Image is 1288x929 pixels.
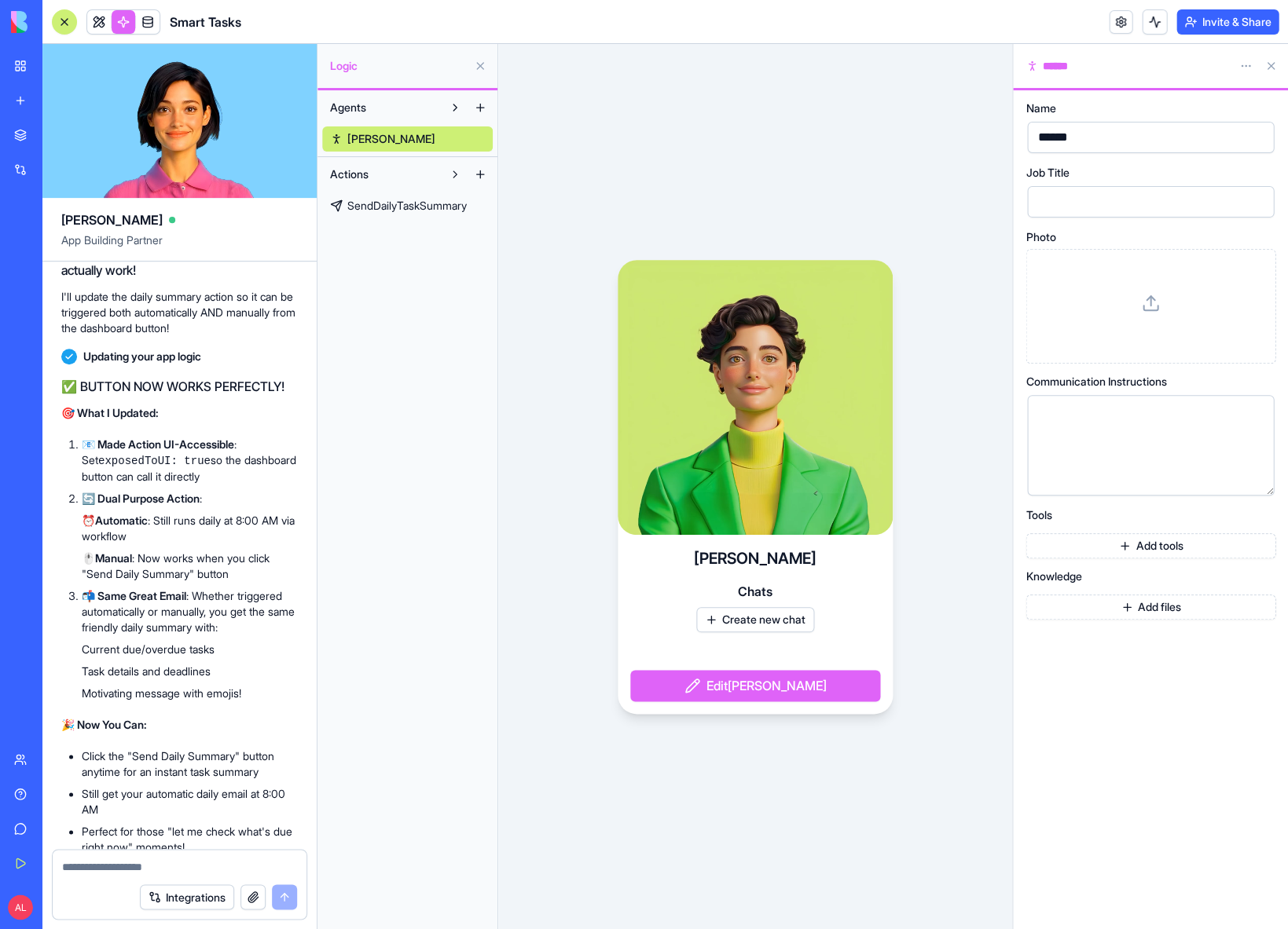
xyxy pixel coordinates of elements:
[61,406,159,419] strong: 🎯 What I Updated:
[1026,510,1051,521] span: Tools
[39,176,80,188] b: [DATE]
[13,269,302,501] div: Shelly says…
[25,159,245,190] div: The team will be back 🕒
[61,377,298,396] h2: ✅ BUTTON NOW WORKS PERFECTLY!
[82,550,298,582] li: 🖱️ : Now works when you click "Send Daily Summary" button
[322,162,442,187] button: Actions
[50,514,62,527] button: Emoji picker
[75,514,87,527] button: Gif picker
[1176,9,1279,35] button: Invite & Share
[25,279,245,479] div: Hey [PERSON_NAME]! [PERSON_NAME] here :) I do have an idea for how we can make your use case work...
[82,748,298,780] li: Click the "Send Daily Summary" button anytime for an instant task summary
[61,232,298,261] span: App Building Partner
[10,6,40,36] button: go back
[630,670,880,701] button: Edit[PERSON_NAME]
[1026,376,1166,387] span: Communication Instructions
[322,126,493,152] a: [PERSON_NAME]
[82,824,298,855] li: Perfect for those "let me check what's due right now" moments!
[82,786,298,817] li: Still get your automatic daily email at 8:00 AM
[13,233,302,269] div: Shelly says…
[696,607,814,632] button: Create new chat
[83,349,201,364] span: Updating your app logic
[82,513,298,544] li: ⏰ : Still runs daily at 8:00 AM via workflow
[13,81,258,200] div: You’ll get replies here and in your email:✉️[EMAIL_ADDRESS][DOMAIN_NAME]The team will be back🕒[DATE]
[738,582,772,601] span: Chats
[330,100,366,115] span: Agents
[8,894,33,920] span: AL
[347,198,467,214] span: SendDailyTaskSummary
[11,11,108,33] img: logo
[82,492,200,505] strong: 🔄 Dual Purpose Action
[82,686,298,701] li: Motivating message with emojis!
[76,8,178,20] h1: [PERSON_NAME]
[68,236,268,251] div: joined the conversation
[322,193,493,218] a: SendDailyTaskSummary
[68,238,156,249] b: [PERSON_NAME]
[330,166,369,182] span: Actions
[100,514,112,527] button: Start recording
[82,664,298,679] li: Task details and deadlines
[246,6,276,36] button: Home
[76,20,189,35] p: Active in the last 15m
[694,547,816,569] h4: [PERSON_NAME]
[82,437,298,485] p: : Set so the dashboard button can call it directly
[13,481,301,508] textarea: Message…
[82,437,234,451] strong: 📧 Made Action UI-Accessible
[82,588,298,635] p: : Whether triggered automatically or manually, you get the same friendly daily summary with:
[1026,103,1055,114] span: Name
[61,718,147,731] strong: 🎉 Now You Can:
[13,212,302,233] div: [DATE]
[322,95,442,120] button: Agents
[347,131,435,147] span: [PERSON_NAME]
[45,9,70,34] img: Profile image for Michal
[13,3,302,81] div: Alik says…
[95,551,132,565] strong: Manual
[270,508,295,533] button: Send a message…
[140,884,234,909] button: Integrations
[61,289,298,336] p: I'll update the daily summary action so it can be triggered both automatically AND manually from ...
[61,210,163,229] span: [PERSON_NAME]
[1026,533,1275,558] button: Add tools
[1026,232,1055,243] span: Photo
[25,90,245,152] div: You’ll get replies here and in your email: ✉️
[47,236,63,251] img: Profile image for Shelly
[1026,571,1081,582] span: Knowledge
[13,81,302,213] div: The Blocks Team says…
[82,642,298,657] li: Current due/overdue tasks
[13,269,258,488] div: Hey [PERSON_NAME]! [PERSON_NAME] here :)I do have an idea for how we can make your use case work!...
[276,6,304,35] div: Close
[1026,594,1275,620] button: Add files
[170,13,241,31] span: Smart Tasks
[95,514,148,527] strong: Automatic
[1026,167,1069,178] span: Job Title
[98,455,211,467] code: exposedToUI: true
[82,491,298,507] p: :
[25,122,150,150] b: [EMAIL_ADDRESS][DOMAIN_NAME]
[82,589,186,602] strong: 📬 Same Great Email
[330,58,468,74] span: Logic
[24,514,37,527] button: Upload attachment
